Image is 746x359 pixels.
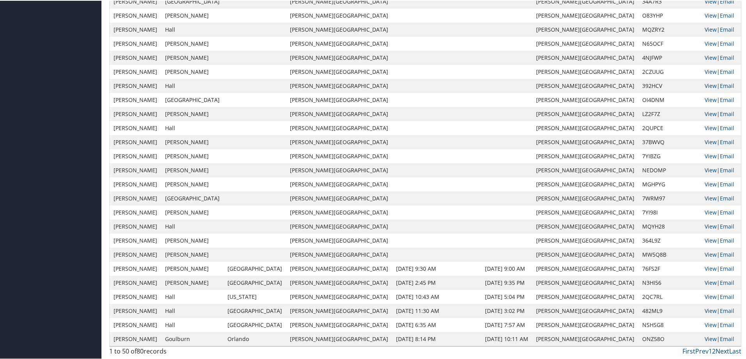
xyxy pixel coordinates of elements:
[705,320,717,328] a: View
[224,289,286,303] td: [US_STATE]
[701,191,741,205] td: |
[110,331,161,345] td: [PERSON_NAME]
[481,275,532,289] td: [DATE] 9:35 PM
[705,123,717,131] a: View
[712,346,716,355] a: 2
[705,278,717,286] a: View
[720,11,734,18] a: Email
[137,346,144,355] span: 80
[110,36,161,50] td: [PERSON_NAME]
[532,177,638,191] td: [PERSON_NAME][GEOGRAPHIC_DATA]
[161,191,224,205] td: [GEOGRAPHIC_DATA]
[286,317,392,331] td: [PERSON_NAME][GEOGRAPHIC_DATA]
[161,148,224,163] td: [PERSON_NAME]
[729,346,741,355] a: Last
[161,50,224,64] td: [PERSON_NAME]
[701,247,741,261] td: |
[720,138,734,145] a: Email
[701,261,741,275] td: |
[638,261,701,275] td: 76FS2F
[481,317,532,331] td: [DATE] 7:57 AM
[286,36,392,50] td: [PERSON_NAME][GEOGRAPHIC_DATA]
[161,36,224,50] td: [PERSON_NAME]
[286,205,392,219] td: [PERSON_NAME][GEOGRAPHIC_DATA]
[286,163,392,177] td: [PERSON_NAME][GEOGRAPHIC_DATA]
[705,194,717,201] a: View
[286,177,392,191] td: [PERSON_NAME][GEOGRAPHIC_DATA]
[286,247,392,261] td: [PERSON_NAME][GEOGRAPHIC_DATA]
[638,22,701,36] td: MQZRY2
[161,106,224,120] td: [PERSON_NAME]
[532,106,638,120] td: [PERSON_NAME][GEOGRAPHIC_DATA]
[720,67,734,75] a: Email
[638,134,701,148] td: 37BWVQ
[110,163,161,177] td: [PERSON_NAME]
[532,317,638,331] td: [PERSON_NAME][GEOGRAPHIC_DATA]
[701,163,741,177] td: |
[638,191,701,205] td: 7WRM97
[392,289,481,303] td: [DATE] 10:43 AM
[110,289,161,303] td: [PERSON_NAME]
[110,92,161,106] td: [PERSON_NAME]
[481,289,532,303] td: [DATE] 5:04 PM
[638,64,701,78] td: 2CZUUG
[392,261,481,275] td: [DATE] 9:30 AM
[161,8,224,22] td: [PERSON_NAME]
[481,303,532,317] td: [DATE] 3:02 PM
[701,331,741,345] td: |
[286,64,392,78] td: [PERSON_NAME][GEOGRAPHIC_DATA]
[110,205,161,219] td: [PERSON_NAME]
[720,152,734,159] a: Email
[705,166,717,173] a: View
[701,120,741,134] td: |
[161,22,224,36] td: Hall
[720,222,734,229] a: Email
[709,346,712,355] a: 1
[705,138,717,145] a: View
[286,50,392,64] td: [PERSON_NAME][GEOGRAPHIC_DATA]
[701,36,741,50] td: |
[701,78,741,92] td: |
[110,50,161,64] td: [PERSON_NAME]
[705,236,717,243] a: View
[110,22,161,36] td: [PERSON_NAME]
[532,50,638,64] td: [PERSON_NAME][GEOGRAPHIC_DATA]
[701,50,741,64] td: |
[224,331,286,345] td: Orlando
[720,278,734,286] a: Email
[720,194,734,201] a: Email
[161,134,224,148] td: [PERSON_NAME]
[286,233,392,247] td: [PERSON_NAME][GEOGRAPHIC_DATA]
[392,331,481,345] td: [DATE] 8:14 PM
[638,8,701,22] td: O83YHP
[701,303,741,317] td: |
[682,346,695,355] a: First
[638,247,701,261] td: MW5Q8B
[705,25,717,32] a: View
[638,106,701,120] td: LZ2F7Z
[705,152,717,159] a: View
[481,331,532,345] td: [DATE] 10:11 AM
[161,275,224,289] td: [PERSON_NAME]
[638,219,701,233] td: MQYH28
[720,292,734,300] a: Email
[286,303,392,317] td: [PERSON_NAME][GEOGRAPHIC_DATA]
[638,317,701,331] td: NSHSG8
[705,95,717,103] a: View
[705,53,717,61] a: View
[705,292,717,300] a: View
[532,261,638,275] td: [PERSON_NAME][GEOGRAPHIC_DATA]
[705,264,717,271] a: View
[720,180,734,187] a: Email
[532,120,638,134] td: [PERSON_NAME][GEOGRAPHIC_DATA]
[695,346,709,355] a: Prev
[286,8,392,22] td: [PERSON_NAME][GEOGRAPHIC_DATA]
[705,39,717,46] a: View
[110,64,161,78] td: [PERSON_NAME]
[224,317,286,331] td: [GEOGRAPHIC_DATA]
[110,247,161,261] td: [PERSON_NAME]
[638,92,701,106] td: OI4DNM
[720,109,734,117] a: Email
[286,148,392,163] td: [PERSON_NAME][GEOGRAPHIC_DATA]
[705,306,717,314] a: View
